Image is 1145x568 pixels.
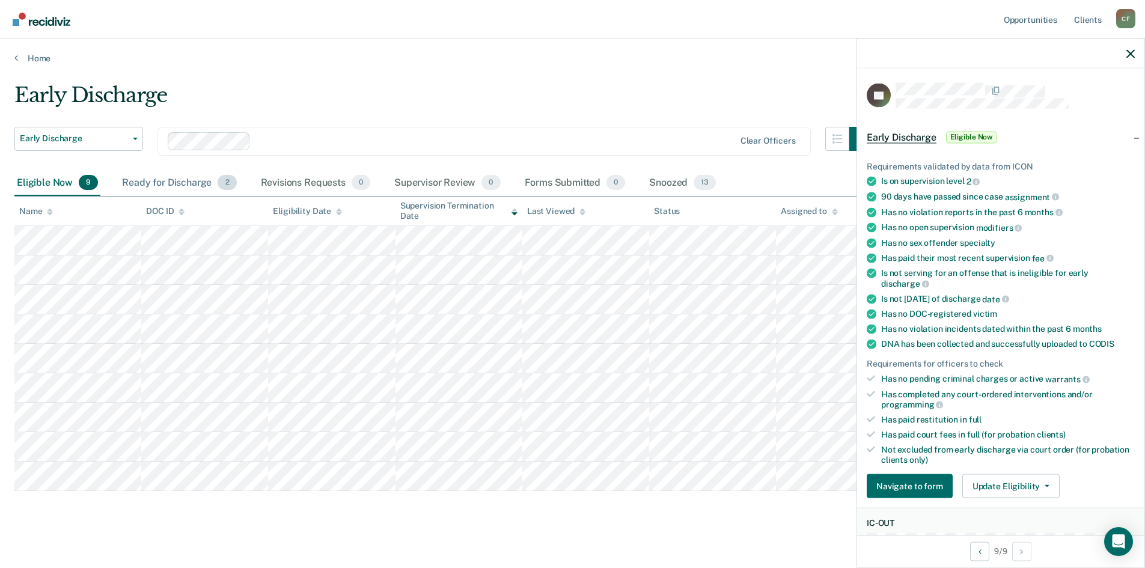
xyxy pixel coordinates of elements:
[392,170,503,197] div: Supervisor Review
[881,268,1135,289] div: Is not serving for an offense that is ineligible for early
[976,222,1022,232] span: modifiers
[1116,9,1135,28] div: C F
[1073,324,1102,334] span: months
[982,294,1009,304] span: date
[218,175,236,191] span: 2
[973,309,997,319] span: victim
[867,474,953,498] button: Navigate to form
[1089,339,1114,349] span: CODIS
[522,170,628,197] div: Forms Submitted
[881,309,1135,319] div: Has no DOC-registered
[1037,429,1066,439] span: clients)
[867,359,1135,369] div: Requirements for officers to check
[13,13,70,26] img: Recidiviz
[962,474,1060,498] button: Update Eligibility
[1012,542,1031,561] button: Next Opportunity
[960,237,995,247] span: specialty
[781,206,837,216] div: Assigned to
[867,161,1135,171] div: Requirements validated by data from ICON
[481,175,500,191] span: 0
[881,293,1135,304] div: Is not [DATE] of discharge
[966,177,980,186] span: 2
[969,415,982,424] span: full
[857,118,1144,156] div: Early DischargeEligible Now
[881,237,1135,248] div: Has no sex offender
[881,252,1135,263] div: Has paid their most recent supervision
[1045,374,1090,383] span: warrants
[146,206,185,216] div: DOC ID
[19,206,53,216] div: Name
[881,444,1135,465] div: Not excluded from early discharge via court order (for probation clients
[79,175,98,191] span: 9
[867,518,1135,528] dt: IC-OUT
[14,83,873,117] div: Early Discharge
[881,176,1135,187] div: Is on supervision level
[14,170,100,197] div: Eligible Now
[20,133,128,144] span: Early Discharge
[881,429,1135,439] div: Has paid court fees in full (for probation
[694,175,716,191] span: 13
[527,206,585,216] div: Last Viewed
[654,206,680,216] div: Status
[1104,527,1133,556] div: Open Intercom Messenger
[1116,9,1135,28] button: Profile dropdown button
[400,201,518,221] div: Supervision Termination Date
[881,207,1135,218] div: Has no violation reports in the past 6
[881,415,1135,425] div: Has paid restitution in
[881,374,1135,385] div: Has no pending criminal charges or active
[970,542,989,561] button: Previous Opportunity
[273,206,342,216] div: Eligibility Date
[1005,192,1059,201] span: assignment
[1025,207,1063,217] span: months
[647,170,718,197] div: Snoozed
[881,222,1135,233] div: Has no open supervision
[867,474,957,498] a: Navigate to form link
[120,170,239,197] div: Ready for Discharge
[881,400,943,409] span: programming
[946,131,997,143] span: Eligible Now
[881,278,929,288] span: discharge
[881,339,1135,349] div: DNA has been collected and successfully uploaded to
[258,170,373,197] div: Revisions Requests
[881,191,1135,202] div: 90 days have passed since case
[881,389,1135,409] div: Has completed any court-ordered interventions and/or
[881,324,1135,334] div: Has no violation incidents dated within the past 6
[857,535,1144,567] div: 9 / 9
[909,454,928,464] span: only)
[14,53,1131,64] a: Home
[606,175,625,191] span: 0
[867,131,936,143] span: Early Discharge
[740,136,796,146] div: Clear officers
[1032,253,1054,263] span: fee
[352,175,370,191] span: 0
